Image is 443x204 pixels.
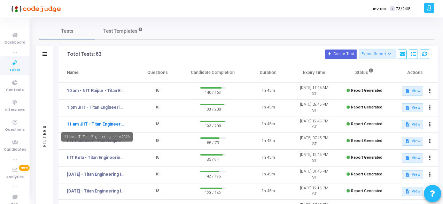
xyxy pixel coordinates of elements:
span: 140 / 168 [200,89,226,96]
td: 1h 45m [245,150,291,166]
mat-icon: description [405,139,410,144]
td: 18 [135,116,181,133]
span: 73/2418 [396,6,411,12]
button: View [402,103,423,112]
th: Candidate Completion [180,63,245,83]
span: Report Generated [351,88,382,93]
span: Tests [9,67,20,73]
span: Analytics [6,174,24,180]
span: Questions [5,127,25,133]
mat-icon: description [405,89,410,93]
button: View [402,153,423,163]
span: Report Generated [351,122,382,126]
span: 83 / 94 [200,156,226,163]
td: 1h 45m [245,183,291,200]
td: 1h 45m [245,116,291,133]
span: Report Generated [351,138,382,143]
th: Name [59,63,135,83]
th: Actions [392,63,438,83]
span: New [19,165,30,171]
a: [DATE] - Titan Engineering Intern 2026 [67,171,125,177]
td: 18 [135,133,181,150]
a: 10 am - NIT Raipur - Titan Engineering Intern 2026 [67,88,125,94]
div: Total Tests: 63 [67,52,101,57]
span: Report Generated [351,105,382,109]
a: IIIT Kota - Titan Engineering Intern 2026 [67,154,125,161]
span: Report Generated [351,172,382,176]
td: [DATE] 01:45 PM IST [291,166,337,183]
span: Contests [6,87,24,93]
div: Filters [41,97,48,174]
a: [DATE] - Titan Engineering Intern 2026 [67,188,125,194]
button: View [402,170,423,179]
td: 1h 45m [245,99,291,116]
img: logo [9,2,61,16]
button: Create Test [325,50,357,59]
td: 1h 45m [245,133,291,150]
th: Status [337,63,392,83]
span: Test Templates [103,28,138,35]
td: 18 [135,166,181,183]
span: 142 / 195 [200,172,226,179]
span: 193 / 200 [200,122,226,129]
th: Expiry Time [291,63,337,83]
span: T [390,6,394,12]
td: [DATE] 12:15 PM IST [291,183,337,200]
mat-icon: description [405,105,410,110]
a: 1 pm JIIT - Titan Engineering Intern 2026 [67,104,125,111]
td: [DATE] 11:45 AM IST [291,83,337,99]
span: 129 / 149 [200,189,226,196]
td: 1h 45m [245,166,291,183]
td: [DATE] 02:45 PM IST [291,99,337,116]
button: View [402,137,423,146]
span: Dashboard [5,40,25,46]
td: 18 [135,183,181,200]
td: 1h 45m [245,83,291,99]
td: [DATE] 07:45 PM IST [291,133,337,150]
td: 18 [135,150,181,166]
button: View [402,86,423,96]
span: Report Generated [351,155,382,160]
button: View [402,187,423,196]
span: Interviews [5,107,25,113]
mat-icon: description [405,156,410,160]
td: 18 [135,83,181,99]
span: Report Generated [351,189,382,193]
button: View [402,120,423,129]
mat-icon: description [405,172,410,177]
td: [DATE] 12:45 PM IST [291,150,337,166]
mat-icon: description [405,122,410,127]
mat-icon: description [405,189,410,194]
td: [DATE] 12:45 PM IST [291,116,337,133]
a: 11 am JIIT - Titan Engineering Intern 2026 [67,121,125,127]
span: Tests [61,28,73,35]
th: Questions [135,63,181,83]
label: Invites: [373,6,387,12]
span: 55 / 73 [200,139,226,146]
th: Duration [245,63,291,83]
span: 188 / 200 [200,105,226,112]
span: Candidates [4,147,26,153]
div: 11 am JIIT - Titan Engineering Intern 2026 [61,132,133,142]
td: 18 [135,99,181,116]
button: Export Report [359,50,396,59]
